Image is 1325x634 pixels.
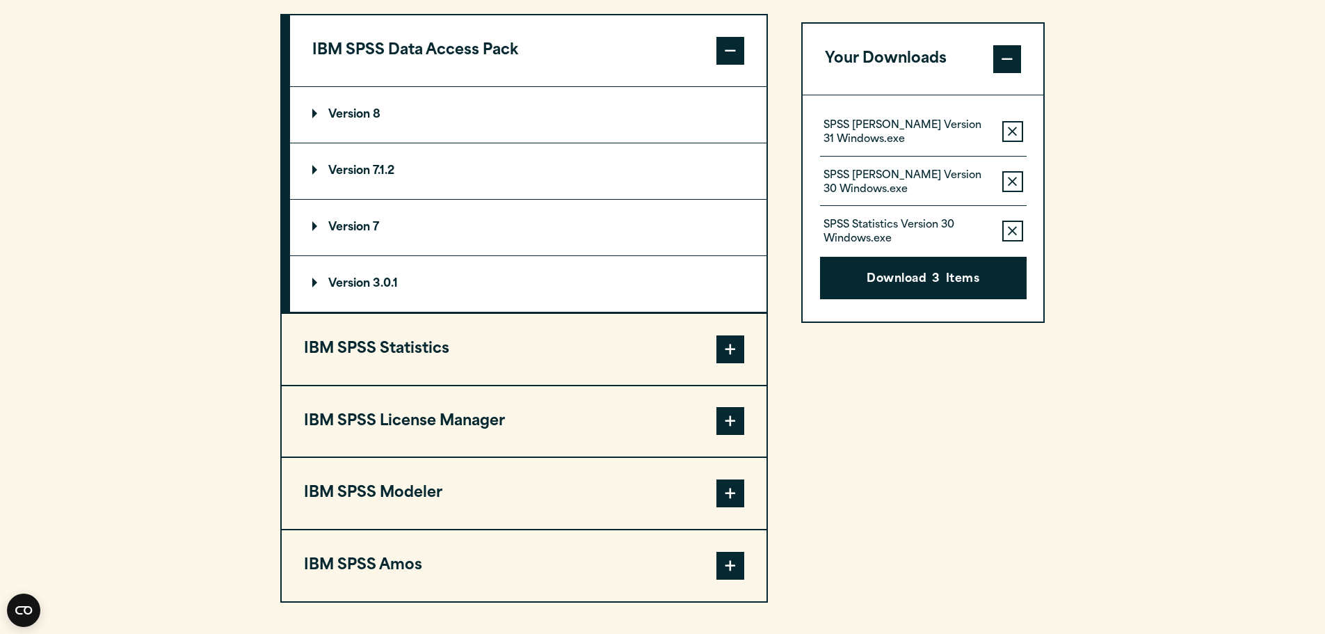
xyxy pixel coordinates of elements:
[932,271,940,289] span: 3
[824,219,991,246] p: SPSS Statistics Version 30 Windows.exe
[7,594,40,627] button: Open CMP widget
[803,95,1044,322] div: Your Downloads
[282,530,766,601] button: IBM SPSS Amos
[824,169,991,197] p: SPSS [PERSON_NAME] Version 30 Windows.exe
[290,256,766,312] summary: Version 3.0.1
[282,458,766,529] button: IBM SPSS Modeler
[282,386,766,457] button: IBM SPSS License Manager
[824,119,991,147] p: SPSS [PERSON_NAME] Version 31 Windows.exe
[820,257,1027,300] button: Download3Items
[290,87,766,143] summary: Version 8
[312,222,379,233] p: Version 7
[312,278,398,290] p: Version 3.0.1
[290,15,766,86] button: IBM SPSS Data Access Pack
[312,166,394,177] p: Version 7.1.2
[290,143,766,199] summary: Version 7.1.2
[803,24,1044,95] button: Your Downloads
[282,314,766,385] button: IBM SPSS Statistics
[290,200,766,255] summary: Version 7
[312,109,380,120] p: Version 8
[290,86,766,312] div: IBM SPSS Data Access Pack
